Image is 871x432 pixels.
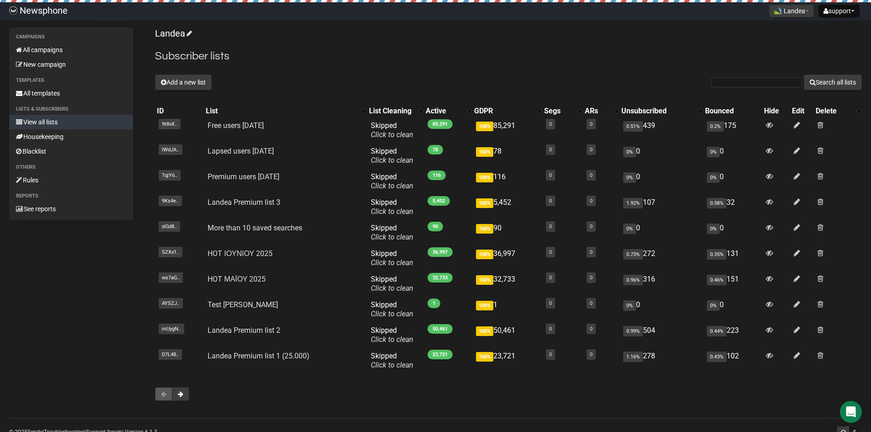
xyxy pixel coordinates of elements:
a: Click to clean [371,309,413,318]
td: 0 [703,220,762,245]
span: 90 [427,222,443,231]
div: Bounced [705,107,760,116]
a: 0 [549,224,552,229]
span: 50,461 [427,324,453,334]
th: Edit: No sort applied, sorting is disabled [790,105,814,117]
a: 0 [549,198,552,204]
td: 504 [620,322,704,348]
div: List [206,107,358,116]
span: 0% [623,300,636,311]
a: 0 [549,275,552,281]
td: 175 [703,117,762,143]
span: 9Ks4e.. [159,196,182,206]
span: 100% [476,173,493,182]
a: 0 [549,352,552,357]
a: 0 [549,147,552,153]
td: 85,291 [472,117,542,143]
td: 131 [703,245,762,271]
h2: Subscriber lists [155,48,862,64]
span: 0% [707,172,720,183]
span: 0% [707,224,720,234]
a: Click to clean [371,130,413,139]
li: Templates [9,75,133,86]
li: Others [9,162,133,173]
th: ID: No sort applied, sorting is disabled [155,105,204,117]
th: List: No sort applied, activate to apply an ascending sort [204,105,367,117]
span: 100% [476,326,493,336]
span: 1.16% [623,352,643,362]
td: 1 [472,297,542,322]
div: Hide [764,107,788,116]
span: D7L48.. [159,349,182,360]
span: 78 [427,145,443,155]
span: 0.51% [623,121,643,132]
td: 223 [703,322,762,348]
a: All campaigns [9,43,133,57]
span: Skipped [371,300,413,318]
a: New campaign [9,57,133,72]
span: mUygN.. [159,324,184,334]
a: 0 [590,198,593,204]
a: 0 [590,172,593,178]
a: Landea Premium list 2 [208,326,280,335]
span: 116 [427,171,446,180]
td: 0 [620,169,704,194]
span: 100% [476,275,493,285]
th: Bounced: No sort applied, sorting is disabled [703,105,762,117]
div: ID [157,107,203,116]
span: 0.2% [707,121,724,132]
a: Click to clean [371,335,413,344]
span: 100% [476,224,493,234]
span: 0% [707,147,720,157]
span: 0.73% [623,249,643,260]
button: support [818,5,860,17]
img: 5b85845664c3c003189964b57913b48e [9,6,17,15]
td: 0 [703,297,762,322]
td: 0 [620,143,704,169]
span: 0.99% [623,326,643,336]
a: 0 [590,121,593,127]
td: 278 [620,348,704,373]
td: 107 [620,194,704,220]
span: 5,452 [427,196,450,206]
a: 0 [590,224,593,229]
a: See reports [9,202,133,216]
img: favicons [774,7,781,14]
td: 439 [620,117,704,143]
span: Skipped [371,326,413,344]
span: 100% [476,147,493,157]
span: 0.58% [707,198,727,208]
a: Housekeeping [9,129,133,144]
span: 100% [476,352,493,362]
span: 23,721 [427,350,453,359]
a: Click to clean [371,284,413,293]
div: Segs [544,107,574,116]
td: 5,452 [472,194,542,220]
th: List Cleaning: No sort applied, activate to apply an ascending sort [367,105,424,117]
th: ARs: No sort applied, activate to apply an ascending sort [583,105,619,117]
a: Click to clean [371,181,413,190]
td: 36,997 [472,245,542,271]
span: Skipped [371,224,413,241]
span: xIGd8.. [159,221,180,232]
td: 50,461 [472,322,542,348]
td: 78 [472,143,542,169]
a: Lapsed users [DATE] [208,147,274,155]
span: 32,733 [427,273,453,283]
span: 0.35% [707,249,727,260]
a: Test [PERSON_NAME] [208,300,278,309]
span: 1.92% [623,198,643,208]
a: Click to clean [371,258,413,267]
a: 0 [549,300,552,306]
td: 0 [703,169,762,194]
a: Landea [155,28,191,39]
span: ws7aG.. [159,272,183,283]
span: 85,291 [427,119,453,129]
span: 100% [476,250,493,259]
th: Segs: No sort applied, activate to apply an ascending sort [542,105,583,117]
a: Premium users [DATE] [208,172,279,181]
span: 100% [476,198,493,208]
a: 0 [549,172,552,178]
span: Skipped [371,172,413,190]
a: HOT ΜΑΪΟΥ 2025 [208,275,266,283]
